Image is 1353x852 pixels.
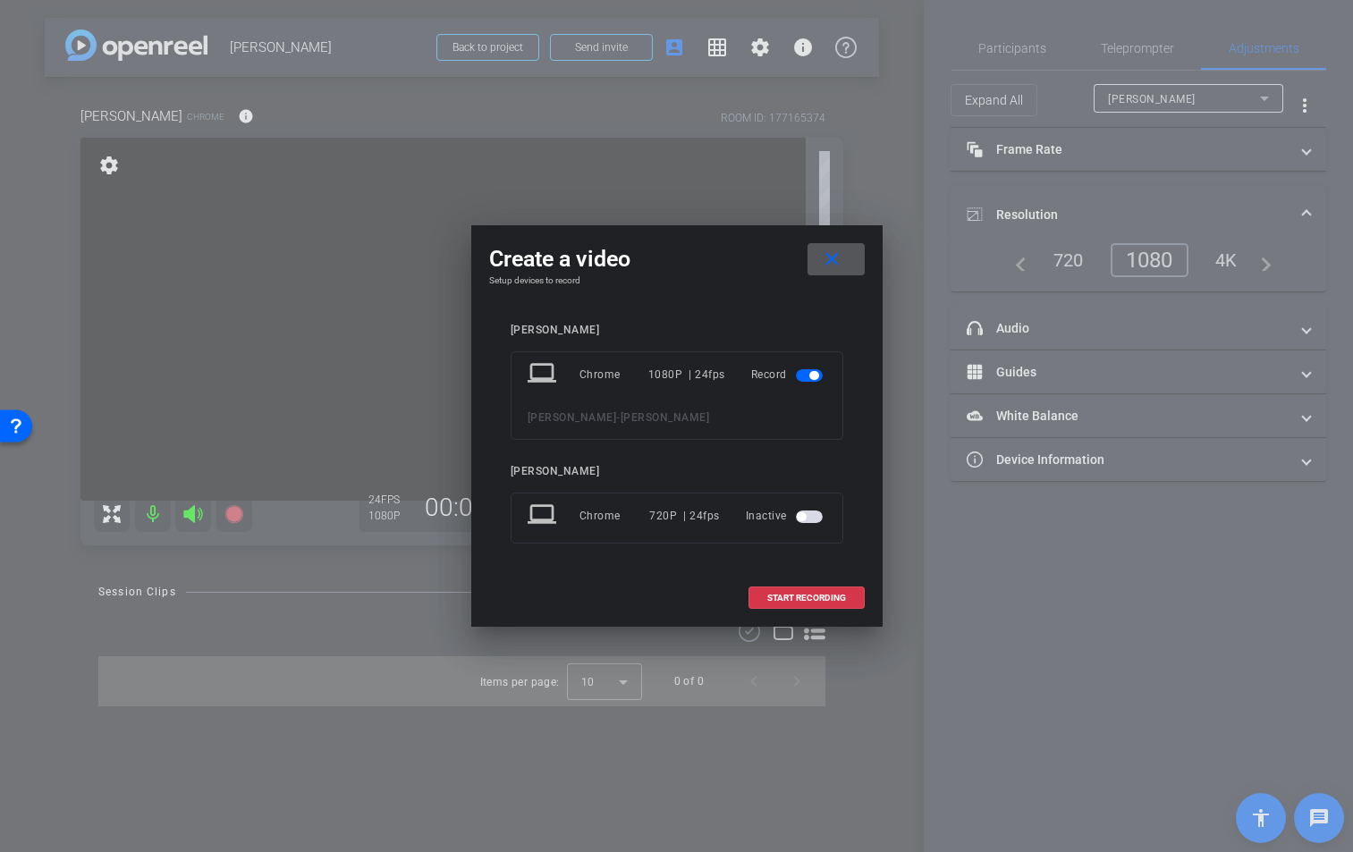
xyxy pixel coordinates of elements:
div: Record [751,359,826,391]
div: 1080P | 24fps [648,359,725,391]
div: [PERSON_NAME] [511,465,843,478]
div: 720P | 24fps [649,500,720,532]
div: Chrome [579,500,650,532]
span: START RECORDING [767,594,846,603]
span: [PERSON_NAME] [528,411,617,424]
span: - [616,411,621,424]
mat-icon: laptop [528,500,560,532]
div: Create a video [489,243,865,275]
span: [PERSON_NAME] [621,411,710,424]
mat-icon: laptop [528,359,560,391]
mat-icon: close [821,249,843,271]
h4: Setup devices to record [489,275,865,286]
div: Chrome [579,359,648,391]
div: Inactive [746,500,826,532]
button: START RECORDING [748,586,865,609]
div: [PERSON_NAME] [511,324,843,337]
